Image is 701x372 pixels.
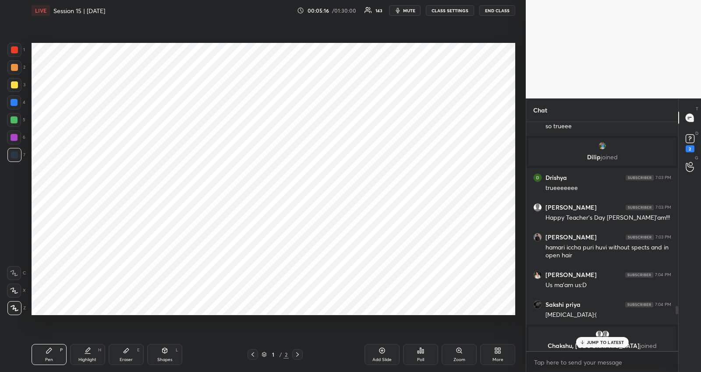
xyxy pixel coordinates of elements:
[279,352,282,357] div: /
[32,5,50,16] div: LIVE
[626,205,654,210] img: 4P8fHbbgJtejmAAAAAElFTkSuQmCC
[7,43,25,57] div: 1
[453,358,465,362] div: Zoom
[7,95,25,109] div: 4
[696,105,698,112] p: T
[626,175,654,180] img: 4P8fHbbgJtejmAAAAAElFTkSuQmCC
[655,302,671,307] div: 7:04 PM
[534,342,671,349] p: Chakshu, [GEOGRAPHIC_DATA]
[526,98,554,122] p: Chat
[375,8,382,13] div: 143
[389,5,421,16] button: mute
[545,204,597,211] h6: [PERSON_NAME]
[120,358,133,362] div: Eraser
[7,78,25,92] div: 3
[45,358,53,362] div: Pen
[545,214,671,222] div: Happy Teacher's Day [PERSON_NAME]'am!!!
[545,174,567,182] h6: Drishya
[534,301,542,309] img: thumbnail.jpg
[655,272,671,277] div: 7:04 PM
[526,122,678,351] div: grid
[655,235,671,240] div: 7:03 PM
[625,272,653,277] img: 4P8fHbbgJtejmAAAAAElFTkSuQmCC
[545,122,671,131] div: so trueee
[417,358,424,362] div: Poll
[545,184,671,193] div: trueeeeeee
[269,352,277,357] div: 1
[545,311,671,319] div: [MEDICAL_DATA]:(
[7,284,26,298] div: X
[534,174,542,182] img: thumbnail.jpg
[492,358,503,362] div: More
[695,154,698,161] p: G
[534,233,542,241] img: thumbnail.jpg
[78,358,96,362] div: Highlight
[655,205,671,210] div: 7:03 PM
[655,175,671,180] div: 7:03 PM
[545,243,671,260] div: hamari iccha puri huvi without spects and in open hair
[403,7,415,14] span: mute
[545,233,597,241] h6: [PERSON_NAME]
[372,358,392,362] div: Add Slide
[137,348,140,352] div: E
[176,348,178,352] div: L
[98,348,101,352] div: H
[545,271,597,279] h6: [PERSON_NAME]
[595,330,604,339] img: default.png
[7,266,26,280] div: C
[534,154,671,161] p: Dilip
[7,60,25,74] div: 2
[7,130,25,144] div: 6
[545,281,671,290] div: Us ma'am us:D
[626,235,654,240] img: 4P8fHbbgJtejmAAAAAElFTkSuQmCC
[545,301,581,309] h6: Sakshi priya
[283,351,289,358] div: 2
[7,113,25,127] div: 5
[695,130,698,137] p: D
[587,340,624,345] p: JUMP TO LATEST
[686,145,694,152] div: 2
[534,204,542,211] img: default.png
[640,341,657,350] span: joined
[7,148,25,162] div: 7
[601,153,618,161] span: joined
[479,5,515,16] button: END CLASS
[7,301,26,315] div: Z
[426,5,474,16] button: CLASS SETTINGS
[534,271,542,279] img: thumbnail.jpg
[53,7,105,15] h4: Session 15 | [DATE]
[598,141,607,150] img: thumbnail.jpg
[625,302,653,307] img: 4P8fHbbgJtejmAAAAAElFTkSuQmCC
[60,348,63,352] div: P
[601,330,610,339] img: default.png
[157,358,172,362] div: Shapes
